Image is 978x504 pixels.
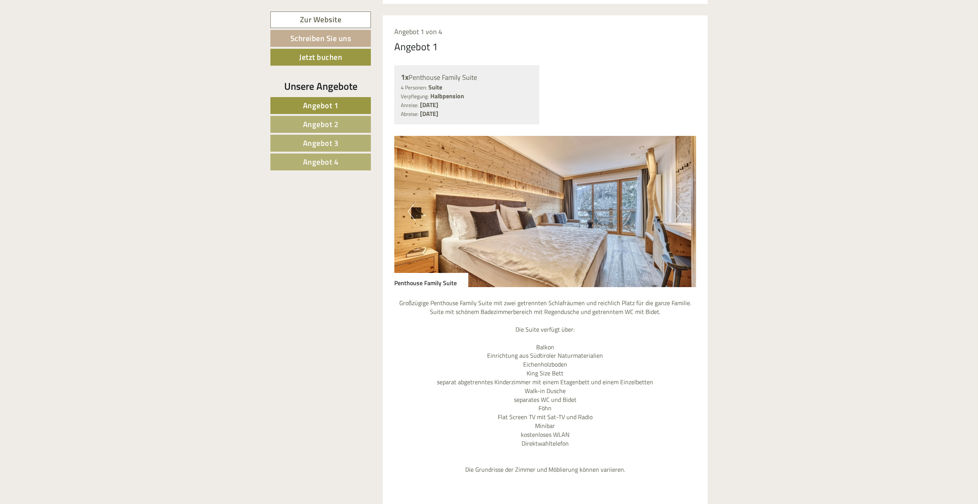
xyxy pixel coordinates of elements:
img: image [394,136,696,287]
span: Angebot 4 [303,156,339,168]
small: Abreise: [401,110,418,118]
span: Angebot 1 [303,99,339,111]
b: 1x [401,71,408,83]
span: Angebot 2 [303,118,339,130]
b: [DATE] [420,109,438,118]
small: 12:40 [12,80,191,85]
div: Vielen Dank für die schnelle Antwort. Leider liegen die Angebote über unseren Preisvorstellungen.... [6,46,195,86]
span: Angebot 3 [303,137,339,149]
div: [PERSON_NAME] [12,47,191,53]
button: Previous [408,202,416,221]
b: Suite [428,83,442,92]
button: Senden [253,199,302,216]
div: Guten Tag, wie können wir Ihnen helfen? [180,21,296,44]
div: Penthouse Family Suite [394,273,468,288]
div: Sie [184,22,291,28]
small: Verpflegung: [401,93,429,100]
a: Zur Website [270,12,371,28]
b: Halbpension [430,91,464,101]
small: Anreise: [401,101,418,109]
small: 12:39 [184,37,291,43]
b: [DATE] [420,100,438,109]
a: Jetzt buchen [270,49,371,66]
p: Großzügige Penthouse Family Suite mit zwei getrennten Schlafräumen und reichlich Platz für die ga... [394,299,696,474]
div: [DATE] [138,6,165,19]
div: Unsere Angebote [270,79,371,93]
a: Schreiben Sie uns [270,30,371,47]
div: Angebot 1 [394,40,438,54]
div: Penthouse Family Suite [401,72,533,83]
small: 4 Personen: [401,84,427,91]
button: Next [675,202,683,221]
span: Angebot 1 von 4 [394,26,442,37]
